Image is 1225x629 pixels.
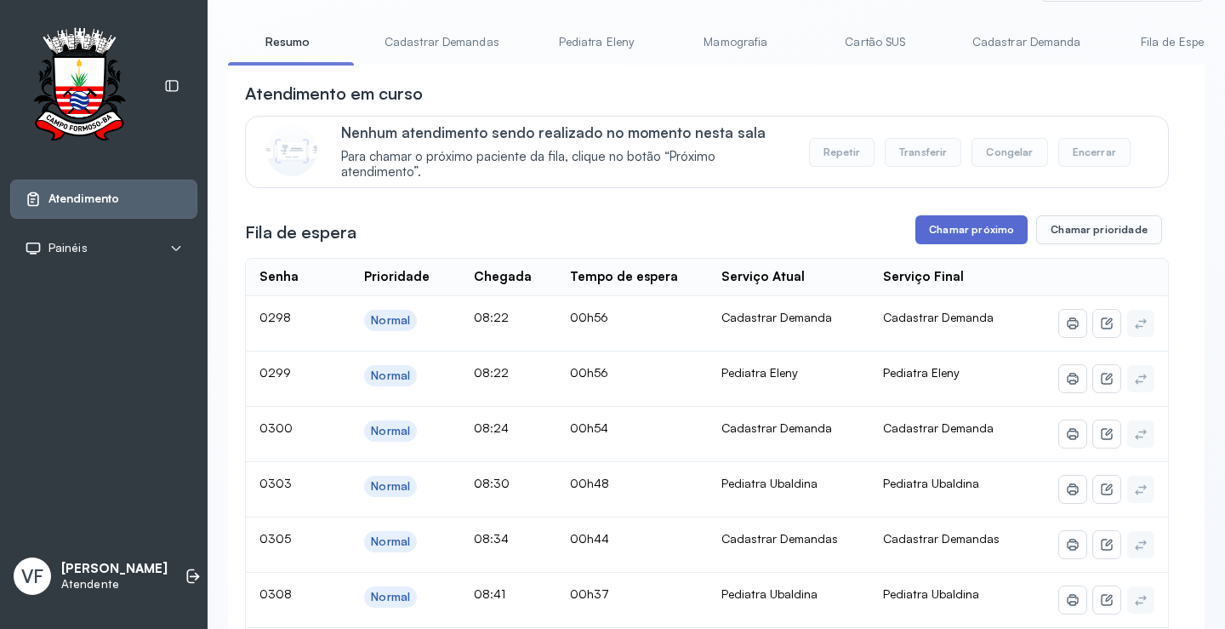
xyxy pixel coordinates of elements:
span: Cadastrar Demanda [883,310,994,324]
span: Atendimento [48,192,119,206]
div: Pediatra Ubaldina [721,476,856,491]
span: 00h37 [570,586,609,601]
a: Cartão SUS [816,28,935,56]
div: Senha [259,269,299,285]
a: Atendimento [25,191,183,208]
button: Encerrar [1058,138,1131,167]
span: 00h54 [570,420,608,435]
span: 00h48 [570,476,609,490]
span: Cadastrar Demandas [883,531,1000,546]
div: Normal [371,535,410,549]
span: 00h44 [570,531,609,546]
span: Pediatra Eleny [883,365,960,380]
img: Imagem de CalloutCard [266,125,317,176]
span: 0308 [259,586,292,601]
button: Transferir [885,138,962,167]
div: Normal [371,590,410,604]
div: Pediatra Ubaldina [721,586,856,602]
button: Chamar próximo [915,215,1028,244]
span: 08:24 [474,420,509,435]
span: Cadastrar Demanda [883,420,994,435]
p: Nenhum atendimento sendo realizado no momento nesta sala [341,123,791,141]
a: Cadastrar Demanda [955,28,1098,56]
a: Resumo [228,28,347,56]
span: 0305 [259,531,291,546]
span: 00h56 [570,310,608,324]
span: 08:30 [474,476,510,490]
div: Cadastrar Demanda [721,310,856,325]
div: Cadastrar Demandas [721,531,856,546]
span: 0299 [259,365,291,380]
span: 08:41 [474,586,505,601]
span: Painéis [48,241,88,255]
div: Chegada [474,269,532,285]
div: Normal [371,369,410,383]
span: Para chamar o próximo paciente da fila, clique no botão “Próximo atendimento”. [341,149,791,181]
div: Normal [371,313,410,328]
div: Normal [371,479,410,494]
button: Repetir [809,138,875,167]
div: Pediatra Eleny [721,365,856,380]
p: [PERSON_NAME] [61,561,168,577]
span: 08:22 [474,365,509,380]
img: Logotipo do estabelecimento [18,27,140,146]
button: Congelar [971,138,1047,167]
div: Serviço Final [883,269,964,285]
span: 0303 [259,476,292,490]
div: Serviço Atual [721,269,805,285]
a: Cadastrar Demandas [367,28,516,56]
span: 0298 [259,310,291,324]
p: Atendente [61,577,168,592]
span: Pediatra Ubaldina [883,586,979,601]
div: Normal [371,424,410,438]
span: 08:34 [474,531,509,546]
a: Mamografia [676,28,795,56]
span: Pediatra Ubaldina [883,476,979,490]
span: 00h56 [570,365,608,380]
a: Pediatra Eleny [537,28,656,56]
div: Tempo de espera [570,269,678,285]
h3: Fila de espera [245,220,356,244]
div: Prioridade [364,269,430,285]
span: 0300 [259,420,293,435]
div: Cadastrar Demanda [721,420,856,436]
h3: Atendimento em curso [245,82,423,106]
button: Chamar prioridade [1036,215,1162,244]
span: 08:22 [474,310,509,324]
